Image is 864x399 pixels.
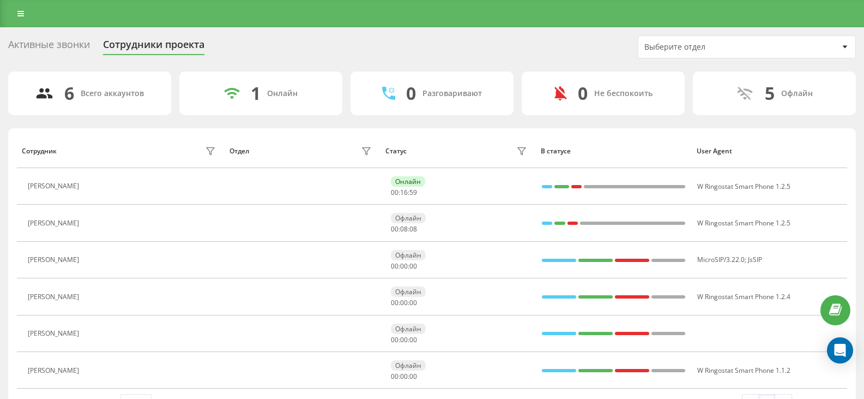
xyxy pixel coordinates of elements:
[406,83,416,104] div: 0
[391,335,398,344] span: 00
[644,43,775,52] div: Выберите отдел
[400,261,408,271] span: 00
[28,293,82,301] div: [PERSON_NAME]
[391,287,426,297] div: Офлайн
[765,83,775,104] div: 5
[409,298,417,307] span: 00
[400,224,408,234] span: 08
[391,225,417,233] div: : :
[391,360,426,371] div: Офлайн
[409,372,417,381] span: 00
[594,89,652,98] div: Не беспокоить
[391,188,398,197] span: 00
[391,189,417,196] div: : :
[400,298,408,307] span: 00
[409,335,417,344] span: 00
[81,89,144,98] div: Всего аккаунтов
[391,176,425,187] div: Онлайн
[697,255,745,264] span: MicroSIP/3.22.0
[400,188,408,197] span: 16
[391,298,398,307] span: 00
[28,330,82,337] div: [PERSON_NAME]
[28,256,82,264] div: [PERSON_NAME]
[697,218,790,228] span: W Ringostat Smart Phone 1.2.5
[422,89,482,98] div: Разговаривают
[391,299,417,307] div: : :
[400,372,408,381] span: 00
[22,147,57,155] div: Сотрудник
[391,373,417,380] div: : :
[391,372,398,381] span: 00
[8,39,90,56] div: Активные звонки
[391,224,398,234] span: 00
[64,83,74,104] div: 6
[229,147,249,155] div: Отдел
[697,366,790,375] span: W Ringostat Smart Phone 1.1.2
[391,324,426,334] div: Офлайн
[251,83,261,104] div: 1
[541,147,686,155] div: В статусе
[28,219,82,227] div: [PERSON_NAME]
[103,39,204,56] div: Сотрудники проекта
[697,182,790,191] span: W Ringostat Smart Phone 1.2.5
[697,292,790,301] span: W Ringostat Smart Phone 1.2.4
[781,89,813,98] div: Офлайн
[400,335,408,344] span: 00
[391,261,398,271] span: 00
[697,147,842,155] div: User Agent
[409,261,417,271] span: 00
[267,89,298,98] div: Онлайн
[28,367,82,374] div: [PERSON_NAME]
[827,337,853,364] div: Open Intercom Messenger
[28,182,82,190] div: [PERSON_NAME]
[409,188,417,197] span: 59
[391,213,426,223] div: Офлайн
[748,255,762,264] span: JsSIP
[391,263,417,270] div: : :
[578,83,588,104] div: 0
[391,336,417,344] div: : :
[391,250,426,260] div: Офлайн
[409,224,417,234] span: 08
[385,147,407,155] div: Статус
